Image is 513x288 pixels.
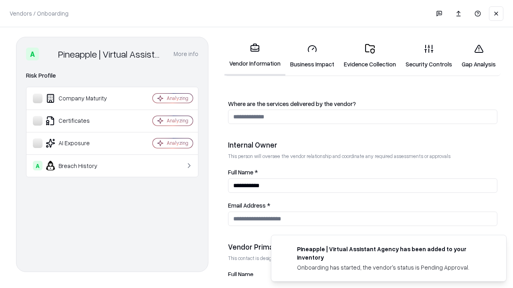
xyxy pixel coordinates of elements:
[167,117,188,124] div: Analyzing
[10,9,69,18] p: Vendors / Onboarding
[58,48,164,60] div: Pineapple | Virtual Assistant Agency
[224,37,285,76] a: Vendor Information
[457,38,501,75] a: Gap Analysis
[285,38,339,75] a: Business Impact
[33,138,129,148] div: AI Exposure
[42,48,55,60] img: Pineapple | Virtual Assistant Agency
[33,161,42,170] div: A
[297,263,487,272] div: Onboarding has started, the vendor's status is Pending Approval.
[228,169,497,175] label: Full Name *
[281,245,291,254] img: trypineapple.com
[228,202,497,208] label: Email Address *
[228,140,497,150] div: Internal Owner
[339,38,401,75] a: Evidence Collection
[26,48,39,60] div: A
[33,94,129,103] div: Company Maturity
[167,140,188,146] div: Analyzing
[228,153,497,160] p: This person will oversee the vendor relationship and coordinate any required assessments or appro...
[174,47,198,61] button: More info
[228,242,497,252] div: Vendor Primary Contact
[228,255,497,262] p: This contact is designated to receive the assessment request from Shift
[33,116,129,126] div: Certificates
[228,101,497,107] label: Where are the services delivered by the vendor?
[401,38,457,75] a: Security Controls
[26,71,198,80] div: Risk Profile
[297,245,487,262] div: Pineapple | Virtual Assistant Agency has been added to your inventory
[228,271,497,277] label: Full Name
[167,95,188,102] div: Analyzing
[33,161,129,170] div: Breach History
